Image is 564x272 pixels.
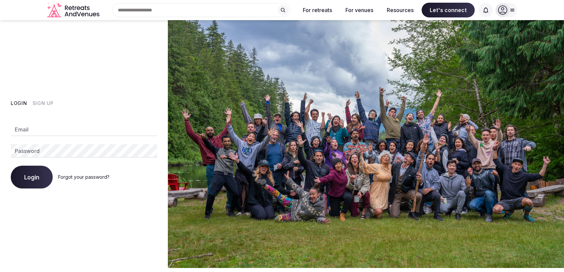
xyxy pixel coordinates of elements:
[11,100,27,107] button: Login
[340,3,379,17] button: For venues
[168,20,564,268] img: My Account Background
[381,3,419,17] button: Resources
[24,174,39,180] span: Login
[58,174,109,180] a: Forgot your password?
[47,3,101,18] a: Visit the homepage
[33,100,54,107] button: Sign Up
[422,3,475,17] span: Let's connect
[297,3,337,17] button: For retreats
[11,166,53,188] button: Login
[47,3,101,18] svg: Retreats and Venues company logo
